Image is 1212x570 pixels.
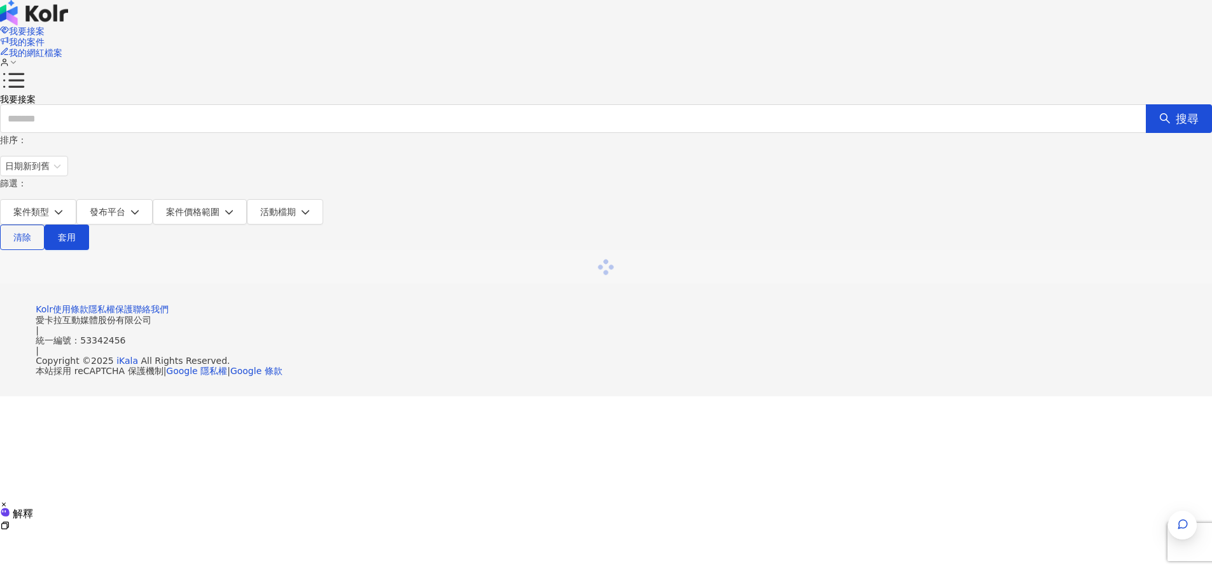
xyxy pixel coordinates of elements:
span: 清除 [13,232,31,242]
span: 我的案件 [9,37,45,47]
span: 案件價格範圍 [166,207,219,217]
span: 本站採用 reCAPTCHA 保護機制 [36,366,282,376]
span: 活動檔期 [260,207,296,217]
button: 案件價格範圍 [153,199,247,225]
span: 我的網紅檔案 [9,48,62,58]
button: 發布平台 [76,199,153,225]
span: 日期新到舊 [5,156,63,176]
a: Google 條款 [230,366,282,376]
div: Copyright © 2025 All Rights Reserved. [36,356,1176,366]
span: 案件類型 [13,207,49,217]
span: | [36,325,39,335]
a: Google 隱私權 [166,366,227,376]
span: | [164,366,167,376]
a: 聯絡我們 [133,304,169,314]
div: 愛卡拉互動媒體股份有限公司 [36,315,1176,325]
a: 隱私權保護 [88,304,133,314]
span: search [1159,113,1171,124]
button: 活動檔期 [247,199,323,225]
span: 發布平台 [90,207,125,217]
span: 我要接案 [9,26,45,36]
a: Kolr [36,304,53,314]
button: 套用 [45,225,89,250]
span: | [36,345,39,356]
span: 套用 [58,232,76,242]
a: iKala [116,356,138,366]
span: 搜尋 [1176,112,1199,126]
div: 統一編號：53342456 [36,335,1176,345]
span: | [227,366,230,376]
button: 搜尋 [1146,104,1212,133]
a: 使用條款 [53,304,88,314]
